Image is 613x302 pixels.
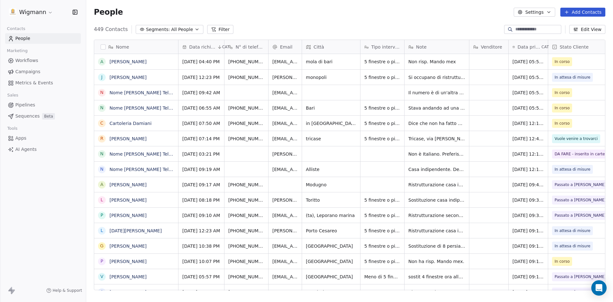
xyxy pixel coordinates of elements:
[4,90,21,100] span: Sales
[182,182,220,188] span: [DATE] 09:17 AM
[555,74,590,81] span: In attesa di misure
[302,40,360,54] div: Città
[182,243,220,249] span: [DATE] 10:38 PM
[4,24,28,34] span: Contacts
[15,57,38,64] span: Workflows
[5,78,81,88] a: Metrics & Events
[110,136,147,141] a: [PERSON_NAME]
[408,243,465,249] span: Sostituzione di 8 persiane. Attualmente in legno. Le vuole in alluminio color marrone effetto leg...
[541,44,549,50] span: CAT
[514,8,555,17] button: Settings
[408,105,465,111] span: Stava andando ad una visita. Richiamare [DATE]
[416,44,427,50] span: Note
[100,105,103,111] div: N
[101,212,103,219] div: P
[569,25,605,34] button: Edit View
[5,144,81,155] a: AI Agents
[94,7,123,17] span: People
[272,243,298,249] span: [EMAIL_ADDRESS][DOMAIN_NAME]
[228,212,264,219] span: [PHONE_NUMBER]
[5,66,81,77] a: Campaigns
[591,280,607,296] div: Open Intercom Messenger
[101,197,103,203] div: L
[364,243,400,249] span: 5 finestre o più di 5
[5,55,81,66] a: Workflows
[555,58,570,65] span: In corso
[15,146,37,153] span: AI Agents
[555,228,590,234] span: In attesa di misure
[512,289,544,295] span: [DATE] 12:04 PM
[405,40,469,54] div: Note
[100,166,103,173] div: N
[306,58,356,65] span: mola di bari
[94,26,128,33] span: 449 Contacts
[228,120,264,127] span: [PHONE_NUMBER]
[182,136,220,142] span: [DATE] 07:14 PM
[364,74,400,81] span: 5 finestre o più di 5
[272,120,298,127] span: [EMAIL_ADDRESS][DOMAIN_NAME]
[228,289,264,295] span: [PHONE_NUMBER]
[512,274,544,280] span: [DATE] 09:11 AM
[101,258,103,265] div: P
[110,228,162,233] a: [DATE][PERSON_NAME]
[110,59,147,64] a: [PERSON_NAME]
[19,8,46,16] span: Wigmann
[408,89,465,96] span: Il numero è di un'altra persona. Mando mail
[555,197,606,203] span: Passato a [PERSON_NAME]
[42,113,55,120] span: Beta
[178,40,224,54] div: Data richiestaCAT
[110,182,147,187] a: [PERSON_NAME]
[408,120,465,127] span: Dice che non ha fatto nessuna richiesta di infissi. Non è Cartoleria Damiani. Mando mail
[53,288,82,293] span: Help & Support
[182,74,220,81] span: [DATE] 12:23 PM
[100,89,103,96] div: N
[110,213,147,218] a: [PERSON_NAME]
[228,274,264,280] span: [PHONE_NUMBER]
[110,259,147,264] a: [PERSON_NAME]
[512,58,544,65] span: [DATE] 05:53 PM
[272,105,298,111] span: [EMAIL_ADDRESS][DOMAIN_NAME]
[272,274,298,280] span: [EMAIL_ADDRESS][DOMAIN_NAME]
[236,44,264,50] span: N° di telefono
[110,274,147,279] a: [PERSON_NAME]
[110,167,608,172] a: Nome [PERSON_NAME] Telefono [PHONE_NUMBER] Città Alliste Email [EMAIL_ADDRESS][DOMAIN_NAME] Infor...
[110,75,147,80] a: [PERSON_NAME]
[228,258,264,265] span: [PHONE_NUMBER]
[189,44,216,50] span: Data richiesta
[512,243,544,249] span: [DATE] 09:13 AM
[228,228,264,234] span: [PHONE_NUMBER]
[182,289,220,295] span: [DATE] 10:03 AM
[512,89,544,96] span: [DATE] 05:53 PM
[512,228,544,234] span: [DATE] 09:17 AM
[100,243,104,249] div: g
[371,44,400,50] span: Tipo intervento
[314,44,324,50] span: Città
[555,120,570,127] span: In corso
[9,8,17,16] img: 1630668995401.jpeg
[15,102,35,108] span: Pipelines
[512,151,544,157] span: [DATE] 12:17 PM
[110,197,147,203] a: [PERSON_NAME]
[560,8,605,17] button: Add Contacts
[272,151,298,157] span: [PERSON_NAME][EMAIL_ADDRESS][DOMAIN_NAME]
[207,25,234,34] button: Filter
[408,151,465,157] span: Non è Italiano. Preferisce scrivere su whatsapp per tradurre. Ristrutturazione. La casa è al grez...
[15,80,53,86] span: Metrics & Events
[228,74,264,81] span: [PHONE_NUMBER]
[555,105,570,111] span: In corso
[272,258,298,265] span: [EMAIL_ADDRESS][DOMAIN_NAME]
[509,40,548,54] div: Data primo contattoCAT
[512,182,544,188] span: [DATE] 09:40 AM
[272,228,298,234] span: [PERSON_NAME][EMAIL_ADDRESS][DOMAIN_NAME]
[512,105,544,111] span: [DATE] 05:51 PM
[182,151,220,157] span: [DATE] 03:21 PM
[101,227,103,234] div: L
[555,212,606,219] span: Passato a [PERSON_NAME]
[306,182,356,188] span: Modugno
[5,100,81,110] a: Pipelines
[94,54,178,290] div: grid
[560,44,589,50] span: Stato Cliente
[512,74,544,81] span: [DATE] 05:53 PM
[555,166,590,173] span: In attesa di misure
[364,274,400,280] span: Meno di 5 finestre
